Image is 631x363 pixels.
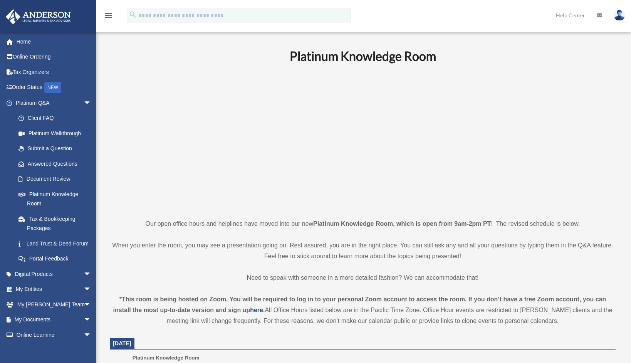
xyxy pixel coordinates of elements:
[11,236,103,251] a: Land Trust & Deed Forum
[11,187,99,211] a: Platinum Knowledge Room
[11,126,103,141] a: Platinum Walkthrough
[84,297,99,313] span: arrow_drop_down
[110,240,616,262] p: When you enter the room, you may see a presentation going on. Rest assured, you are in the right ...
[11,251,103,267] a: Portal Feedback
[11,156,103,171] a: Answered Questions
[84,312,99,328] span: arrow_drop_down
[133,355,200,361] span: Platinum Knowledge Room
[84,327,99,343] span: arrow_drop_down
[5,266,103,282] a: Digital Productsarrow_drop_down
[110,272,616,283] p: Need to speak with someone in a more detailed fashion? We can accommodate that!
[104,11,113,20] i: menu
[11,141,103,156] a: Submit a Question
[5,80,103,96] a: Order StatusNEW
[5,34,103,49] a: Home
[110,294,616,326] div: All Office Hours listed below are in the Pacific Time Zone. Office Hour events are restricted to ...
[250,307,263,313] a: here
[247,74,478,204] iframe: 231110_Toby_KnowledgeRoom
[11,211,103,236] a: Tax & Bookkeeping Packages
[5,64,103,80] a: Tax Organizers
[113,296,606,313] strong: *This room is being hosted on Zoom. You will be required to log in to your personal Zoom account ...
[3,9,73,24] img: Anderson Advisors Platinum Portal
[44,82,61,93] div: NEW
[104,13,113,20] a: menu
[290,49,436,64] b: Platinum Knowledge Room
[11,111,103,126] a: Client FAQ
[263,307,265,313] strong: .
[5,297,103,312] a: My [PERSON_NAME] Teamarrow_drop_down
[614,10,625,21] img: User Pic
[5,327,103,343] a: Online Learningarrow_drop_down
[110,218,616,229] p: Our open office hours and helplines have moved into our new ! The revised schedule is below.
[5,49,103,65] a: Online Ordering
[5,95,103,111] a: Platinum Q&Aarrow_drop_down
[84,266,99,282] span: arrow_drop_down
[11,171,103,187] a: Document Review
[313,220,491,227] strong: Platinum Knowledge Room, which is open from 9am-2pm PT
[113,340,131,346] span: [DATE]
[84,282,99,297] span: arrow_drop_down
[129,10,137,19] i: search
[5,312,103,328] a: My Documentsarrow_drop_down
[5,282,103,297] a: My Entitiesarrow_drop_down
[84,95,99,111] span: arrow_drop_down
